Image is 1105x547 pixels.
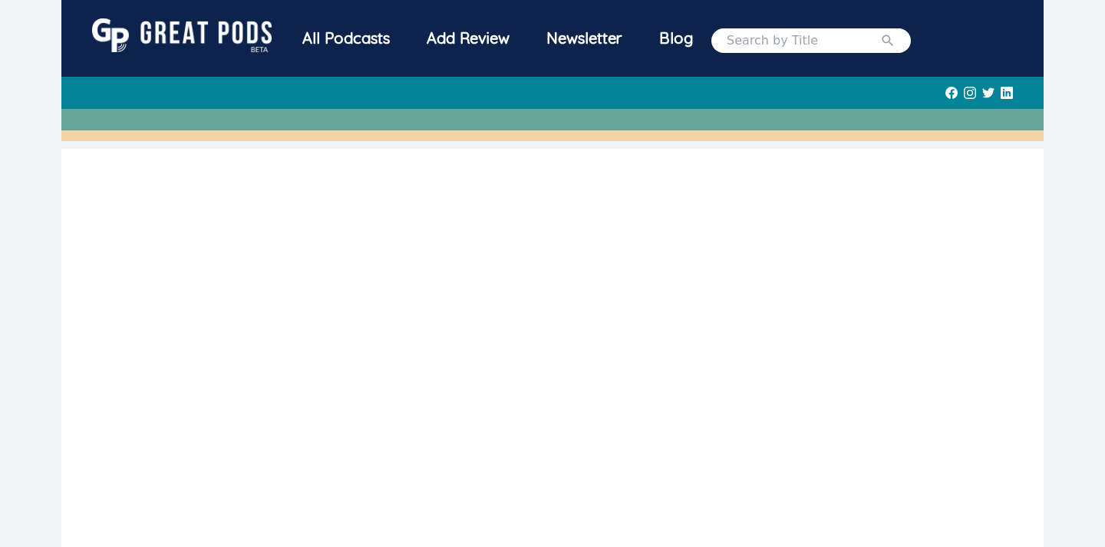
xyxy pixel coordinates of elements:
input: Search by Title [727,31,880,50]
a: Blog [641,18,711,58]
a: Add Review [408,18,528,58]
div: All Podcasts [284,18,408,58]
img: GreatPods [92,18,272,52]
a: All Podcasts [284,18,408,62]
div: Newsletter [528,18,641,58]
a: Newsletter [528,18,641,62]
iframe: Advertisement [92,149,1013,364]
